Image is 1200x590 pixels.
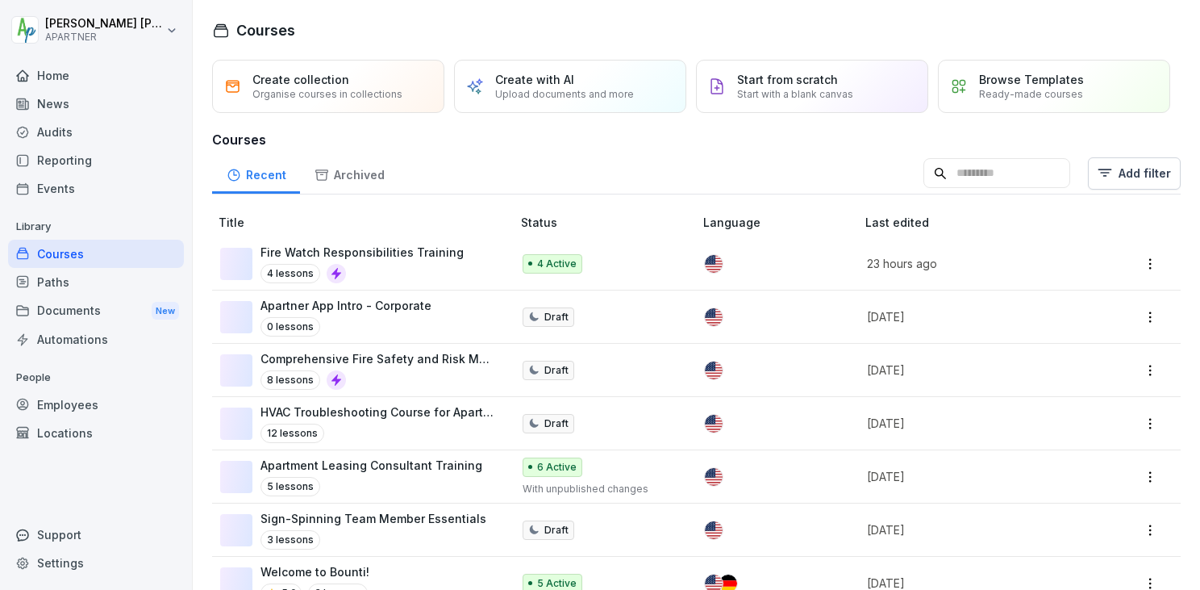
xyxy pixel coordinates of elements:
[705,308,723,326] img: us.svg
[260,297,431,314] p: Apartner App Intro - Corporate
[236,19,295,41] h1: Courses
[300,153,398,194] a: Archived
[8,391,184,419] a: Employees
[260,244,464,261] p: Fire Watch Responsibilities Training
[1088,157,1181,190] button: Add filter
[260,563,369,580] p: Welcome to Bounti!
[705,415,723,433] img: us.svg
[260,370,320,390] p: 8 lessons
[705,468,723,486] img: us.svg
[8,146,184,174] a: Reporting
[45,17,163,31] p: [PERSON_NAME] [PERSON_NAME]
[8,174,184,203] a: Events
[523,482,677,496] p: With unpublished changes
[260,317,320,337] p: 0 lessons
[979,88,1083,100] p: Ready-made courses
[867,415,1081,432] p: [DATE]
[8,268,184,296] a: Paths
[260,457,482,474] p: Apartment Leasing Consultant Training
[45,31,163,43] p: APARTNER
[260,530,320,550] p: 3 lessons
[260,404,495,421] p: HVAC Troubleshooting Course for Apartment Maintenance Technicians
[260,424,324,443] p: 12 lessons
[737,88,853,100] p: Start with a blank canvas
[8,61,184,90] a: Home
[537,257,577,271] p: 4 Active
[252,73,349,86] p: Create collection
[212,130,1181,149] h3: Courses
[867,308,1081,325] p: [DATE]
[8,296,184,326] a: DocumentsNew
[8,521,184,549] div: Support
[544,523,569,538] p: Draft
[8,240,184,268] a: Courses
[8,118,184,146] a: Audits
[495,88,634,100] p: Upload documents and more
[544,363,569,378] p: Draft
[8,214,184,240] p: Library
[867,255,1081,272] p: 23 hours ago
[8,419,184,447] a: Locations
[867,521,1081,538] p: [DATE]
[703,214,859,231] p: Language
[544,310,569,324] p: Draft
[867,362,1081,379] p: [DATE]
[537,460,577,475] p: 6 Active
[260,264,320,283] p: 4 lessons
[152,302,179,320] div: New
[260,477,320,496] p: 5 lessons
[212,153,300,194] a: Recent
[979,73,1084,86] p: Browse Templates
[8,325,184,354] a: Automations
[705,521,723,539] img: us.svg
[8,296,184,326] div: Documents
[260,350,495,367] p: Comprehensive Fire Safety and Risk Management
[495,73,574,86] p: Create with AI
[705,255,723,273] img: us.svg
[544,416,569,431] p: Draft
[8,90,184,118] a: News
[705,362,723,379] img: us.svg
[219,214,515,231] p: Title
[737,73,838,86] p: Start from scratch
[252,88,402,100] p: Organise courses in collections
[867,468,1081,485] p: [DATE]
[8,365,184,391] p: People
[8,549,184,577] a: Settings
[865,214,1100,231] p: Last edited
[521,214,697,231] p: Status
[260,510,486,527] p: Sign-Spinning Team Member Essentials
